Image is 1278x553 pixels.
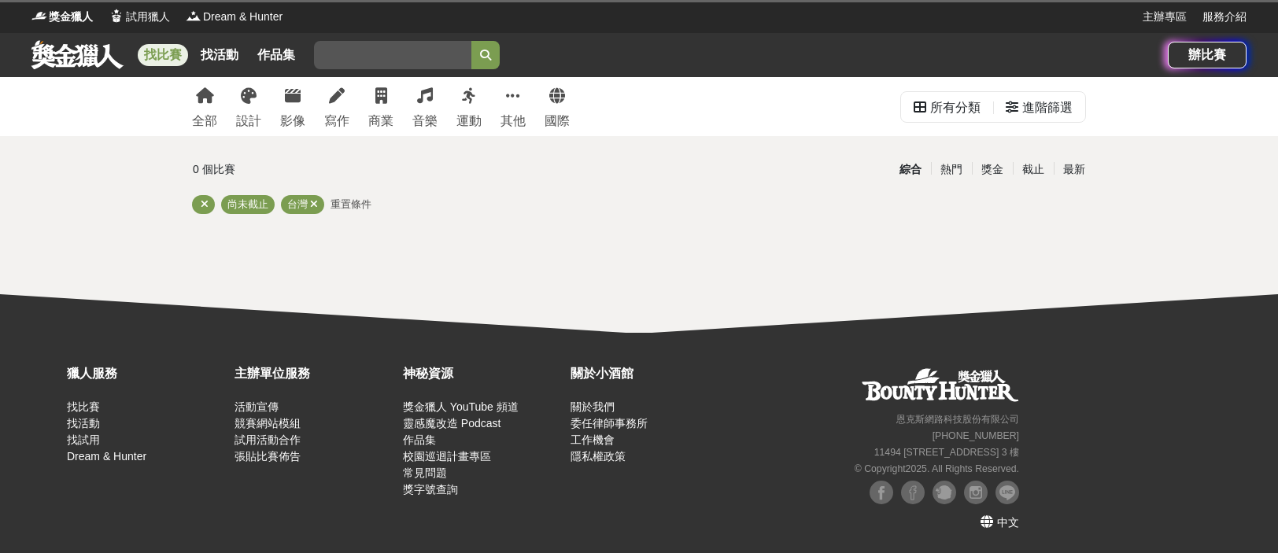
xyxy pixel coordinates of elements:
[227,198,268,210] span: 尚未截止
[1022,92,1073,124] div: 進階篩選
[1143,9,1187,25] a: 主辦專區
[933,481,956,504] img: Plurk
[331,198,371,210] span: 重置條件
[67,433,100,446] a: 找試用
[896,414,1019,425] small: 恩克斯網路科技股份有限公司
[368,112,393,131] div: 商業
[324,77,349,136] a: 寫作
[109,9,170,25] a: Logo試用獵人
[545,112,570,131] div: 國際
[235,450,301,463] a: 張貼比賽佈告
[186,9,283,25] a: LogoDream & Hunter
[997,516,1019,529] span: 中文
[412,77,438,136] a: 音樂
[571,364,730,383] div: 關於小酒館
[280,77,305,136] a: 影像
[412,112,438,131] div: 音樂
[192,112,217,131] div: 全部
[855,463,1019,474] small: © Copyright 2025 . All Rights Reserved.
[456,77,482,136] a: 運動
[203,9,283,25] span: Dream & Hunter
[109,8,124,24] img: Logo
[31,9,93,25] a: Logo獎金獵人
[403,364,563,383] div: 神秘資源
[235,433,301,446] a: 試用活動合作
[545,77,570,136] a: 國際
[193,156,489,183] div: 0 個比賽
[571,417,648,429] a: 委任律師事務所
[500,112,526,131] div: 其他
[874,447,1019,458] small: 11494 [STREET_ADDRESS] 3 樓
[236,112,261,131] div: 設計
[931,156,972,183] div: 熱門
[192,77,217,136] a: 全部
[972,156,1013,183] div: 獎金
[368,77,393,136] a: 商業
[571,450,626,463] a: 隱私權政策
[287,198,308,210] span: 台灣
[186,8,201,24] img: Logo
[890,156,931,183] div: 綜合
[251,44,301,66] a: 作品集
[67,364,227,383] div: 獵人服務
[138,44,188,66] a: 找比賽
[67,400,100,413] a: 找比賽
[194,44,245,66] a: 找活動
[324,112,349,131] div: 寫作
[403,483,458,496] a: 獎字號查詢
[930,92,981,124] div: 所有分類
[235,417,301,429] a: 競賽網站模組
[67,450,146,463] a: Dream & Hunter
[571,433,615,446] a: 工作機會
[235,364,394,383] div: 主辦單位服務
[403,466,447,479] a: 常見問題
[933,430,1019,441] small: [PHONE_NUMBER]
[403,400,519,413] a: 獎金獵人 YouTube 頻道
[67,417,100,429] a: 找活動
[995,481,1019,504] img: LINE
[31,8,47,24] img: Logo
[964,481,988,504] img: Instagram
[49,9,93,25] span: 獎金獵人
[280,112,305,131] div: 影像
[500,77,526,136] a: 其他
[403,450,491,463] a: 校園巡迴計畫專區
[403,417,500,429] a: 靈感魔改造 Podcast
[870,481,893,504] img: Facebook
[901,481,925,504] img: Facebook
[571,400,615,413] a: 關於我們
[1168,42,1247,68] a: 辦比賽
[456,112,482,131] div: 運動
[1013,156,1054,183] div: 截止
[236,77,261,136] a: 設計
[1202,9,1247,25] a: 服務介紹
[1054,156,1095,183] div: 最新
[403,433,436,446] a: 作品集
[235,400,279,413] a: 活動宣傳
[126,9,170,25] span: 試用獵人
